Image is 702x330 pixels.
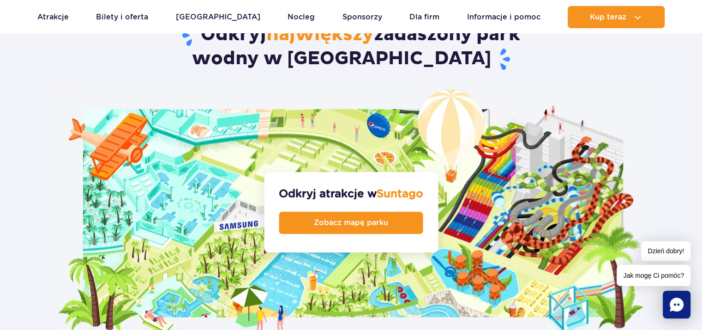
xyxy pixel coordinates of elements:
[377,187,423,200] span: Suntago
[279,187,423,201] strong: Odkryj atrakcje w
[590,13,626,21] span: Kup teraz
[342,6,382,28] a: Sponsorzy
[266,23,374,46] span: największy
[57,23,646,71] h2: Odkryj zadaszony park wodny w [GEOGRAPHIC_DATA]
[568,6,665,28] button: Kup teraz
[37,6,69,28] a: Atrakcje
[288,6,315,28] a: Nocleg
[314,219,388,226] span: Zobacz mapę parku
[96,6,148,28] a: Bilety i oferta
[663,291,690,318] div: Chat
[467,6,540,28] a: Informacje i pomoc
[409,6,439,28] a: Dla firm
[641,241,690,261] span: Dzień dobry!
[176,6,260,28] a: [GEOGRAPHIC_DATA]
[617,265,690,286] span: Jak mogę Ci pomóc?
[279,212,423,234] a: Zobacz mapę parku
